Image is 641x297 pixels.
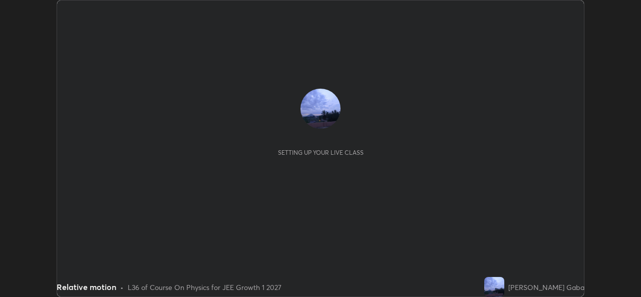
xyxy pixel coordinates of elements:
div: • [120,282,124,292]
img: ee2751fcab3e493bb05435c8ccc7e9b6.jpg [484,277,504,297]
div: Relative motion [57,281,116,293]
div: Setting up your live class [278,149,364,156]
img: ee2751fcab3e493bb05435c8ccc7e9b6.jpg [300,89,341,129]
div: [PERSON_NAME] Gaba [508,282,584,292]
div: L36 of Course On Physics for JEE Growth 1 2027 [128,282,281,292]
